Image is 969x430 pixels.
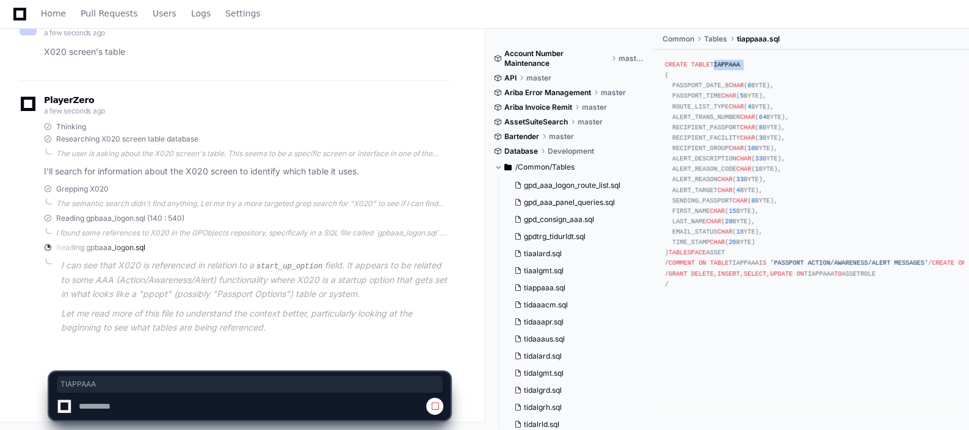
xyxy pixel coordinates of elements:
span: tidaaacm.sql [524,300,568,310]
span: 33 [736,176,744,183]
span: master [582,102,607,112]
span: Home [41,10,66,17]
span: 3 [759,134,763,142]
span: CHAR [710,238,725,246]
div: I found some references to X020 in the GPObjects repository, specifically in a SQL file called `g... [56,228,450,238]
button: tidalard.sql [509,348,646,365]
span: tiaalard.sql [524,249,562,259]
span: gpdtrg_tidurldt.sql [524,232,586,242]
span: 1 [736,228,740,235]
div: TIAPPAAA ( PASSPORT_DATE_8 ( BYTE), PASSPORT_TIME ( BYTE), ROUTE_LIST_TYPE ( BYTE), ALERT_TRANS_N... [665,60,957,290]
span: Thinking [56,122,86,132]
span: CREATE [932,259,954,267]
span: CHAR [706,218,721,225]
span: master [601,88,626,98]
p: I can see that X020 is referenced in relation to a field. It appears to be related to some AAA (A... [61,259,450,301]
span: GRANT [669,270,688,278]
button: tiappaaa.sql [509,279,646,296]
span: 15 [728,207,736,215]
span: TABLE [710,259,729,267]
span: TABLE [691,61,710,68]
span: CHAR [740,113,755,121]
span: Bartender [504,132,539,142]
span: Logs [191,10,211,17]
span: gpd_aaa_logon_route_list.sql [524,181,620,190]
span: CHAR [717,228,733,235]
span: CHAR [717,187,733,194]
span: 8 [747,82,751,89]
span: 5 [740,92,744,99]
span: 4 [747,103,751,110]
span: DELETE [691,270,714,278]
span: PlayerZero [44,96,94,104]
span: gpd_consign_aaa.sql [524,215,594,224]
span: ON [796,270,804,278]
span: CHAR [740,124,755,131]
span: Common [662,34,694,44]
div: The user is asking about the X020 screen's table. This seems to be a specific screen or interface... [56,149,450,159]
span: CREATE [665,61,688,68]
span: Pull Requests [81,10,137,17]
span: 20 [725,218,732,225]
button: gpd_aaa_logon_route_list.sql [509,177,646,194]
span: INSERT [717,270,740,278]
span: CHAR [728,145,744,152]
span: 26 [728,238,736,246]
svg: Directory [504,160,512,174]
span: CHAR [717,176,733,183]
span: tiaalgmt.sql [524,266,564,276]
span: CHAR [733,197,748,204]
span: CHAR [736,155,752,162]
span: 8 [751,197,755,204]
span: 10 [747,145,755,152]
span: Ariba Error Management [504,88,591,98]
span: tidaaaus.sql [524,334,565,344]
p: I'll search for information about the X020 screen to identify which table it uses. [44,165,450,179]
span: ON [699,259,706,267]
span: Database [504,146,538,156]
span: CHAR [728,82,744,89]
span: a few seconds ago [44,28,105,37]
span: 8 [759,124,763,131]
span: 33 [755,155,763,162]
span: Grepping X020 [56,184,109,194]
span: CHAR [740,134,755,142]
span: Account Number Maintenance [504,49,609,68]
button: /Common/Tables [495,157,644,177]
span: Development [548,146,594,156]
span: master [578,117,603,127]
span: TO [834,270,841,278]
span: 'PASSPORT ACTION/AWARENESS/ALERT MESSAGES' [770,259,928,267]
span: CHAR [728,103,744,110]
span: Tables [704,34,727,44]
span: /Common/Tables [515,162,575,172]
span: AssetSuiteSearch [504,117,568,127]
span: TIAPPAAA [60,379,439,389]
span: Ariba Invoice Remit [504,102,572,112]
span: CHAR [721,92,736,99]
span: master [549,132,574,142]
div: The semantic search didn't find anything. Let me try a more targeted grep search for "X020" to se... [56,199,450,209]
button: gpd_consign_aaa.sql [509,211,646,228]
span: UPDATE [770,270,793,278]
span: COMMENT [669,259,695,267]
p: Let me read more of this file to understand the context better, particularly looking at the begin... [61,307,450,335]
span: Researching X020 screen table database [56,134,198,144]
span: master [526,73,551,83]
span: master [619,54,643,63]
span: Reading gpbaaa_logon.sql [56,243,145,253]
span: CHAR [710,207,725,215]
span: CHAR [736,165,752,173]
span: IS [759,259,766,267]
button: tiaalard.sql [509,245,646,262]
span: TABLESPACE [669,249,706,256]
span: gpd_aaa_panel_queries.sql [524,198,615,207]
span: tiappaaa.sql [737,34,780,44]
button: gpd_aaa_panel_queries.sql [509,194,646,211]
span: 1 [755,165,759,173]
button: tidaaacm.sql [509,296,646,314]
span: 64 [759,113,766,121]
span: Settings [225,10,260,17]
button: gpdtrg_tidurldt.sql [509,228,646,245]
span: 4 [736,187,740,194]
